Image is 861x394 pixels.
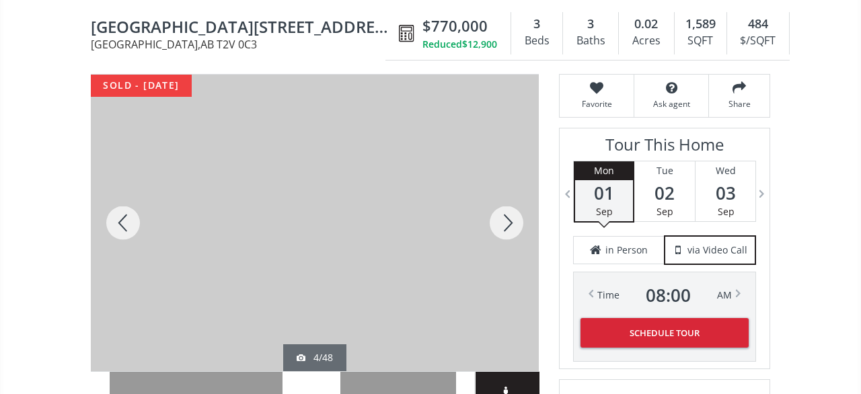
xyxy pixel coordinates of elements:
[605,243,648,257] span: in Person
[566,98,627,110] span: Favorite
[696,184,756,202] span: 03
[657,205,673,218] span: Sep
[573,135,756,161] h3: Tour This Home
[734,31,782,51] div: $/SQFT
[734,15,782,33] div: 484
[634,161,694,180] div: Tue
[696,161,756,180] div: Wed
[596,205,613,218] span: Sep
[626,31,667,51] div: Acres
[641,98,702,110] span: Ask agent
[518,15,556,33] div: 3
[626,15,667,33] div: 0.02
[687,243,747,257] span: via Video Call
[581,318,749,348] button: Schedule Tour
[91,18,392,39] span: 647 53 Avenue SW
[685,15,716,33] span: 1,589
[597,286,732,305] div: Time AM
[681,31,720,51] div: SQFT
[570,31,611,51] div: Baths
[422,38,497,51] div: Reduced
[716,98,763,110] span: Share
[91,75,539,371] div: 647 53 Avenue SW Calgary, AB T2V 0C3 - Photo 4 of 48
[518,31,556,51] div: Beds
[646,286,691,305] span: 08 : 00
[297,351,333,364] div: 4/48
[575,184,633,202] span: 01
[91,39,392,50] span: [GEOGRAPHIC_DATA] , AB T2V 0C3
[422,15,488,36] span: $770,000
[570,15,611,33] div: 3
[91,75,192,97] div: sold - [DATE]
[575,161,633,180] div: Mon
[634,184,694,202] span: 02
[718,205,735,218] span: Sep
[462,38,497,51] span: $12,900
